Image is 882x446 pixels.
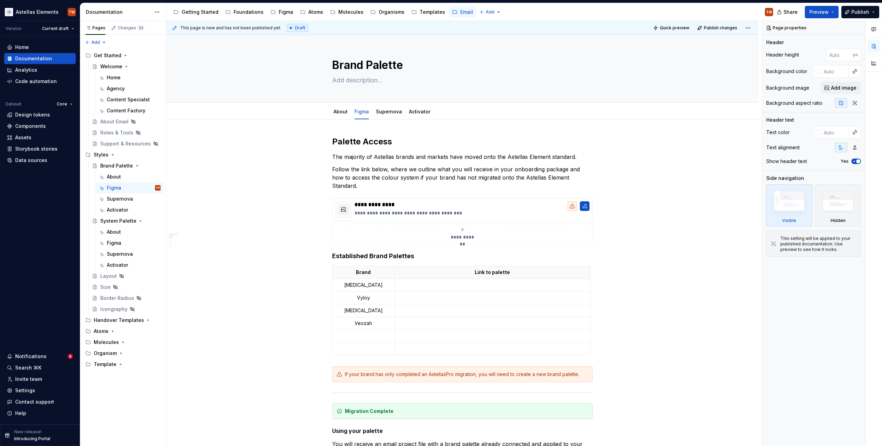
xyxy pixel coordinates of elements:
[15,123,46,130] div: Components
[766,184,812,226] div: Visible
[15,44,29,51] div: Home
[42,26,69,31] span: Current draft
[156,184,160,191] div: TW
[332,153,593,161] p: The majority of Astellas brands and markets have moved onto the Astellas Element standard.
[15,364,41,371] div: Search ⌘K
[107,173,121,180] div: About
[704,25,737,31] span: Publish changes
[831,218,845,223] div: Hidden
[69,9,75,15] div: TW
[15,398,54,405] div: Contact support
[406,104,433,119] div: Activator
[409,109,430,114] a: Activator
[766,129,790,136] div: Text color
[4,143,76,154] a: Storybook stories
[94,361,116,368] div: Template
[376,109,402,114] a: Supernova
[89,160,163,171] a: Brand Palette
[809,9,829,16] span: Preview
[449,7,476,18] a: Email
[15,145,58,152] div: Storybook stories
[83,326,163,337] div: Atoms
[96,249,163,260] a: Supernova
[297,7,326,18] a: Atoms
[766,84,809,91] div: Background image
[6,26,21,31] div: Version
[4,109,76,120] a: Design tokens
[100,129,133,136] div: Roles & Tools
[83,359,163,370] div: Template
[83,50,163,61] div: Get Started
[766,175,804,182] div: Side navigation
[279,9,293,16] div: Figma
[5,8,13,16] img: b2369ad3-f38c-46c1-b2a2-f2452fdbdcd2.png
[107,184,121,191] div: Figma
[83,315,163,326] div: Handover Templates
[332,136,593,147] h2: Palette Access
[107,229,121,235] div: About
[379,9,404,16] div: Organisms
[96,226,163,237] a: About
[368,7,407,18] a: Organisms
[100,284,111,291] div: Size
[89,304,163,315] a: Icongraphy
[373,104,405,119] div: Supernova
[345,408,393,414] strong: Migration Complete
[100,118,129,125] div: About Email
[89,271,163,282] a: Layout
[15,55,52,62] div: Documentation
[16,9,59,16] div: Astellas Elements
[4,132,76,143] a: Assets
[15,78,57,85] div: Code automation
[89,282,163,293] a: Size
[107,195,133,202] div: Supernova
[337,294,390,301] p: Vyloy
[15,376,42,383] div: Invite team
[831,84,857,91] span: Add image
[107,251,133,257] div: Supernova
[15,67,37,73] div: Analytics
[223,7,266,18] a: Foundations
[171,7,221,18] a: Getting Started
[4,351,76,362] button: Notifications9
[4,53,76,64] a: Documentation
[14,436,50,442] p: Introducing Portal
[89,61,163,72] a: Welcome
[409,7,448,18] a: Templates
[96,237,163,249] a: Figma
[651,23,693,33] button: Quick preview
[352,104,372,119] div: Figma
[89,116,163,127] a: About Email
[94,151,109,158] div: Styles
[94,350,117,357] div: Organism
[334,109,348,114] a: About
[327,7,366,18] a: Molecules
[89,293,163,304] a: Border Radius
[89,127,163,138] a: Roles & Tools
[83,337,163,348] div: Molecules
[345,371,588,378] div: If your brand has only completed an AstellasPro migration, you will need to create a new brand pa...
[68,354,73,359] span: 9
[96,260,163,271] a: Activator
[107,74,121,81] div: Home
[4,385,76,396] a: Settings
[4,362,76,373] button: Search ⌘K
[841,159,849,164] label: Yes
[851,9,869,16] span: Publish
[100,217,136,224] div: System Palette
[100,140,151,147] div: Support & Resources
[91,40,100,45] span: Add
[6,101,21,107] div: Dataset
[332,252,593,260] h4: Established Brand Palettes
[57,101,67,107] span: Core
[83,348,163,359] div: Organism
[841,6,879,18] button: Publish
[89,138,163,149] a: Support & Resources
[100,306,127,313] div: Icongraphy
[332,165,593,190] p: Follow the link below, where we outline what you will receive in your onboarding package and how ...
[827,49,853,61] input: Auto
[338,9,363,16] div: Molecules
[107,96,150,103] div: Content Specialst
[337,307,390,314] p: [MEDICAL_DATA]
[332,427,593,434] h5: Using your palette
